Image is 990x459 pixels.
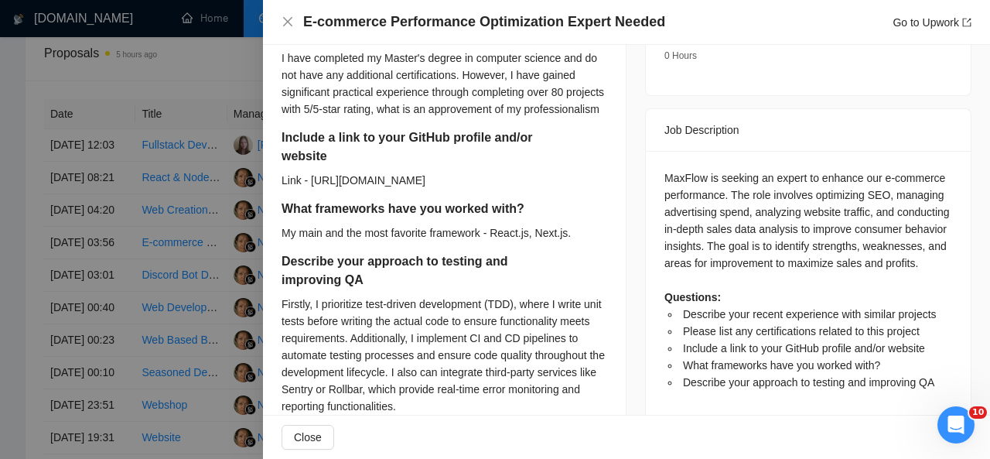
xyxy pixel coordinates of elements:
div: I have completed my Master's degree in computer science and do not have any additional certificat... [282,50,607,118]
iframe: Intercom live chat [937,406,975,444]
div: MaxFlow is seeking an expert to enhance our e-commerce performance. The role involves optimizing ... [664,170,952,391]
span: Describe your recent experience with similar projects [683,308,937,320]
span: 10 [969,406,987,419]
h5: What frameworks have you worked with? [282,200,527,218]
button: Close [282,15,294,29]
a: Go to Upworkexport [893,16,971,29]
span: 0 Hours [664,50,697,61]
div: Link - [URL][DOMAIN_NAME] [282,172,582,189]
span: Describe your approach to testing and improving QA [683,376,934,389]
div: Job Description [664,109,952,151]
h5: Include a link to your GitHub profile and/or website [282,128,536,166]
button: Close [282,425,334,450]
h5: Describe your approach to testing and improving QA [282,252,558,289]
span: Please list any certifications related to this project [683,325,920,337]
h4: E-commerce Performance Optimization Expert Needed [303,12,665,32]
div: Firstly, I prioritize test-driven development (TDD), where I write unit tests before writing the ... [282,296,607,415]
span: close [282,15,294,28]
span: Include a link to your GitHub profile and/or website [683,342,925,355]
div: My main and the most favorite framework - React.js, Next.js. [282,224,571,241]
span: Close [294,429,322,446]
strong: Questions: [664,291,721,303]
span: export [962,18,971,27]
span: What frameworks have you worked with? [683,359,880,372]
